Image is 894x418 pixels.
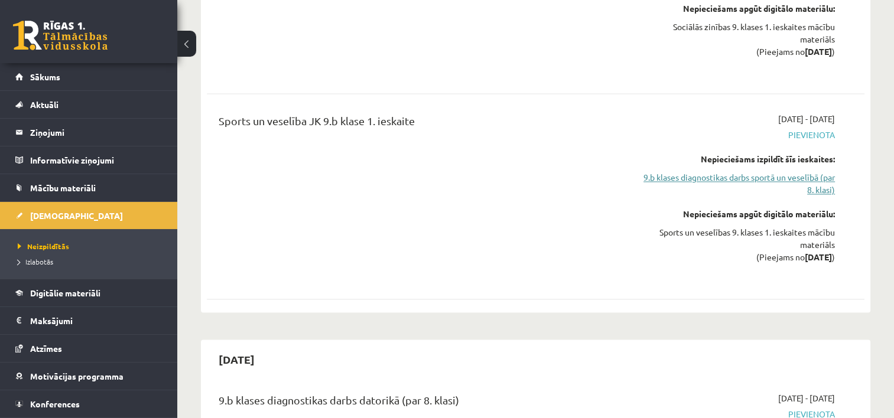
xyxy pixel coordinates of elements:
[778,392,835,404] span: [DATE] - [DATE]
[641,208,835,220] div: Nepieciešams apgūt digitālo materiālu:
[18,241,165,252] a: Neizpildītās
[641,129,835,141] span: Pievienota
[15,307,162,334] a: Maksājumi
[219,113,623,135] div: Sports un veselība JK 9.b klase 1. ieskaite
[641,153,835,165] div: Nepieciešams izpildīt šīs ieskaites:
[30,210,123,221] span: [DEMOGRAPHIC_DATA]
[13,21,108,50] a: Rīgas 1. Tālmācības vidusskola
[15,202,162,229] a: [DEMOGRAPHIC_DATA]
[805,252,832,262] strong: [DATE]
[219,392,623,414] div: 9.b klases diagnostikas darbs datorikā (par 8. klasi)
[30,71,60,82] span: Sākums
[207,345,266,373] h2: [DATE]
[15,279,162,306] a: Digitālie materiāli
[778,113,835,125] span: [DATE] - [DATE]
[15,363,162,390] a: Motivācijas programma
[15,63,162,90] a: Sākums
[30,99,58,110] span: Aktuāli
[15,146,162,174] a: Informatīvie ziņojumi
[30,182,96,193] span: Mācību materiāli
[805,46,832,57] strong: [DATE]
[30,119,162,146] legend: Ziņojumi
[30,146,162,174] legend: Informatīvie ziņojumi
[30,307,162,334] legend: Maksājumi
[641,2,835,15] div: Nepieciešams apgūt digitālo materiālu:
[18,256,165,267] a: Izlabotās
[30,343,62,354] span: Atzīmes
[30,288,100,298] span: Digitālie materiāli
[641,21,835,58] div: Sociālās zinības 9. klases 1. ieskaites mācību materiāls (Pieejams no )
[641,171,835,196] a: 9.b klases diagnostikas darbs sportā un veselībā (par 8. klasi)
[18,257,53,266] span: Izlabotās
[18,241,69,251] span: Neizpildītās
[15,390,162,417] a: Konferences
[15,174,162,201] a: Mācību materiāli
[30,399,80,409] span: Konferences
[15,91,162,118] a: Aktuāli
[15,335,162,362] a: Atzīmes
[641,226,835,263] div: Sports un veselības 9. klases 1. ieskaites mācību materiāls (Pieejams no )
[15,119,162,146] a: Ziņojumi
[30,371,123,381] span: Motivācijas programma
